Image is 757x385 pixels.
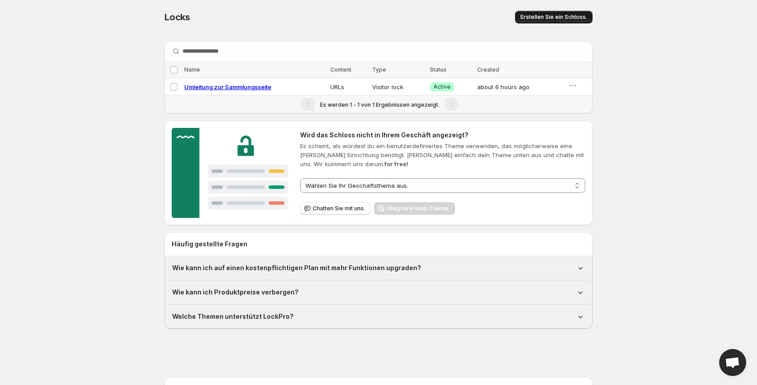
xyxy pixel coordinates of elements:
h1: Wie kann ich Produktpreise verbergen? [172,288,299,297]
span: Active [433,83,451,91]
button: Chatten Sie mit uns. [300,202,370,215]
span: Content [330,66,351,73]
span: Erstellen Sie ein Schloss. [520,14,587,21]
nav: Pagination [164,95,593,113]
h1: Wie kann ich auf einen kostenpflichtigen Plan mit mehr Funktionen upgraden? [172,263,421,272]
span: Chatten Sie mit uns. [313,205,365,212]
td: URLs [328,78,369,95]
span: Created [477,66,499,73]
strong: for free! [384,160,408,168]
h1: Welche Themen unterstützt LockPro? [172,312,294,321]
h2: Häufig gestellte Fragen [172,240,585,249]
p: Es scheint, als würdest du ein benutzerdefiniertes Theme verwenden, das möglicherweise eine [PERS... [300,141,585,168]
td: Visitor lock [369,78,427,95]
span: Name [184,66,200,73]
span: Status [430,66,447,73]
a: Open chat [719,349,746,376]
h2: Wird das Schloss nicht in Ihrem Geschäft angezeigt? [300,131,585,140]
button: Erstellen Sie ein Schloss. [515,11,593,23]
td: about 6 hours ago [474,78,565,95]
span: Es werden 1 - 1 von 1 Ergebnissen angezeigt. [320,101,439,108]
img: Customer support [172,128,296,218]
a: Umleitung zur Sammlungsseite [184,83,271,91]
span: Type [372,66,386,73]
span: Locks [164,12,190,23]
